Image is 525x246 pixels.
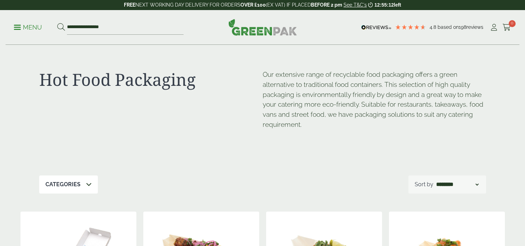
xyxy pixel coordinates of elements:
i: Cart [502,24,511,31]
span: 0 [509,20,516,27]
strong: FREE [124,2,135,8]
strong: OVER £100 [240,2,266,8]
span: Based on [438,24,459,30]
span: 198 [459,24,466,30]
span: reviews [466,24,483,30]
img: GreenPak Supplies [228,19,297,35]
p: Menu [14,23,42,32]
select: Shop order [435,180,480,189]
a: 0 [502,22,511,33]
p: Sort by [415,180,433,189]
h1: Hot Food Packaging [39,69,263,90]
span: 4.8 [430,24,438,30]
i: My Account [490,24,498,31]
p: Categories [45,180,81,189]
span: 12:55:12 [374,2,394,8]
a: Menu [14,23,42,30]
a: See T&C's [344,2,367,8]
p: Our extensive range of recyclable food packaging offers a green alternative to traditional food c... [263,69,486,130]
img: REVIEWS.io [361,25,391,30]
strong: BEFORE 2 pm [311,2,342,8]
div: 4.79 Stars [395,24,426,30]
span: left [394,2,401,8]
